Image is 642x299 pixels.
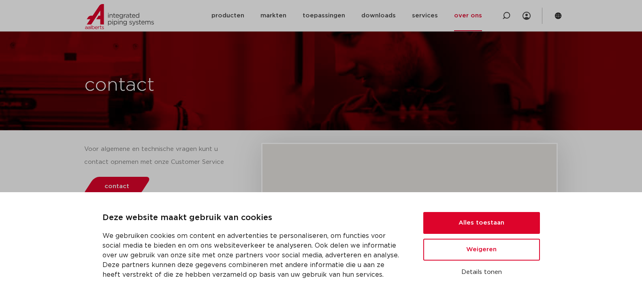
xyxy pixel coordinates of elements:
span: contact [105,183,129,189]
h1: contact [84,72,351,98]
a: contact [82,177,151,196]
button: Weigeren [423,239,540,261]
p: Deze website maakt gebruik van cookies [102,212,404,225]
p: We gebruiken cookies om content en advertenties te personaliseren, om functies voor social media ... [102,231,404,280]
button: Alles toestaan [423,212,540,234]
button: Details tonen [423,265,540,279]
div: Voor algemene en technische vragen kunt u contact opnemen met onze Customer Service [84,143,237,169]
